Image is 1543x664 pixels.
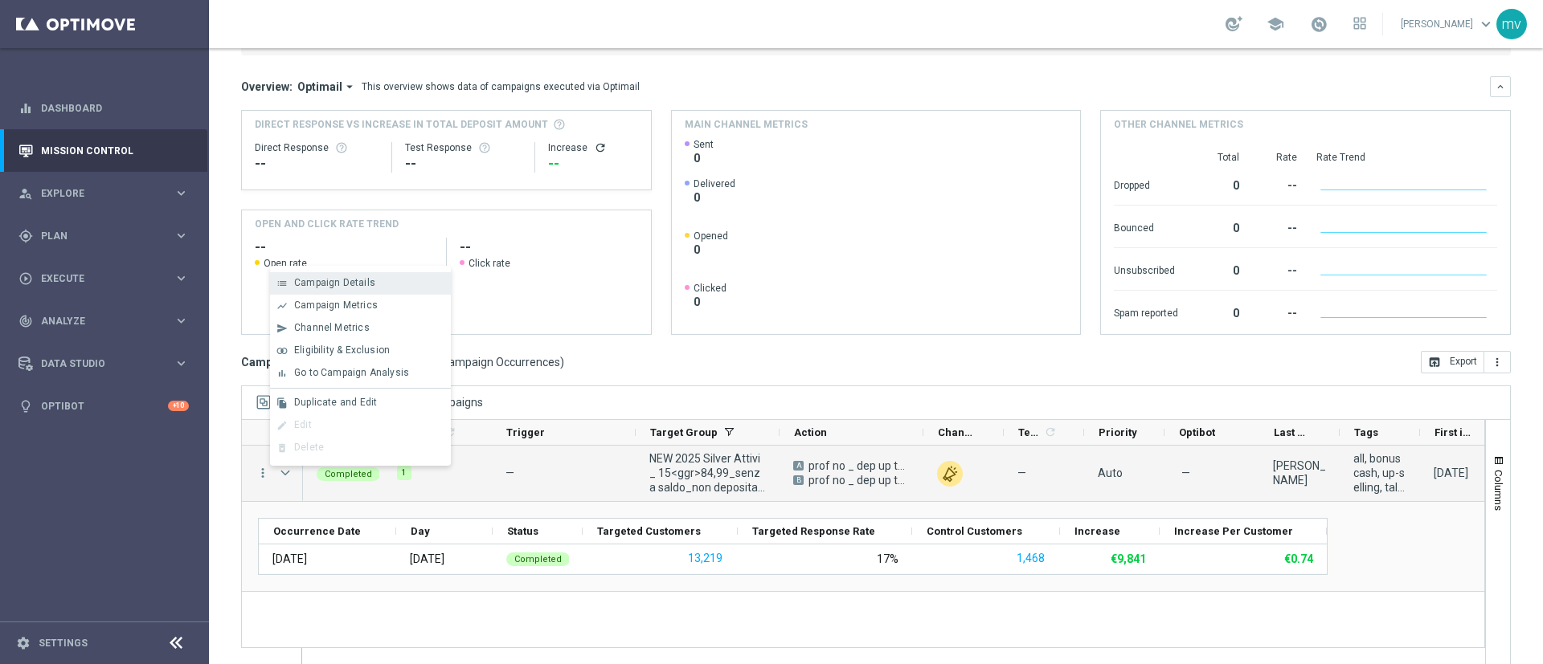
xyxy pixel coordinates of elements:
button: Optimail arrow_drop_down [293,79,362,94]
span: Analyze [41,316,174,326]
div: Bounced [1114,214,1178,239]
span: Channel Metrics [294,322,370,333]
div: This overview shows data of campaigns executed via Optimail [362,79,640,94]
i: keyboard_arrow_right [174,228,189,243]
h2: -- [460,238,638,257]
span: Data Studio [41,359,174,369]
div: Rate [1259,151,1297,164]
i: keyboard_arrow_right [174,271,189,286]
button: refresh [594,141,607,154]
div: Test Response [405,141,522,154]
span: Tags [1354,426,1378,438]
i: gps_fixed [18,229,33,243]
h2: -- [255,238,433,257]
colored-tag: Completed [317,466,380,481]
div: 0 [1197,256,1239,282]
button: join_inner Eligibility & Exclusion [270,340,451,362]
i: refresh [1044,426,1057,438]
i: join_inner [276,345,288,356]
p: €0.74 [1284,552,1313,566]
a: [PERSON_NAME]keyboard_arrow_down [1399,12,1496,36]
div: equalizer Dashboard [18,102,190,115]
span: Sent [694,138,714,151]
div: Data Studio keyboard_arrow_right [18,357,190,370]
span: Channel [938,426,976,438]
div: track_changes Analyze keyboard_arrow_right [18,315,190,328]
span: Optibot [1179,426,1215,438]
div: Optibot [18,385,189,427]
span: Click rate [469,257,510,270]
span: Targeted Customers [597,525,701,537]
span: prof no _ dep up to 50€ [808,458,910,473]
div: 0 [1197,299,1239,324]
span: Duplicate and Edit [294,397,377,408]
i: track_changes [18,314,33,328]
span: Opened [694,230,728,242]
colored-tag: Completed [506,551,570,566]
div: -- [1259,171,1297,197]
button: person_search Explore keyboard_arrow_right [18,187,190,200]
div: lightbulb Optibot +10 [18,400,190,413]
div: Plan [18,229,174,243]
div: Rate Trend [1316,151,1497,164]
span: Plan [41,231,174,241]
div: -- [1259,214,1297,239]
span: Target Group [650,426,718,438]
span: Explore [41,189,174,198]
span: Control Customers [927,525,1022,537]
span: Optimail [297,79,342,94]
a: Optibot [41,385,168,427]
button: 13,219 [686,548,724,568]
div: -- [548,154,637,173]
i: keyboard_arrow_right [174,313,189,328]
button: open_in_browser Export [1421,351,1484,373]
i: file_copy [276,397,288,409]
i: keyboard_arrow_right [174,185,189,201]
button: gps_fixed Plan keyboard_arrow_right [18,230,190,242]
i: play_circle_outline [18,271,33,286]
button: more_vert [256,466,270,480]
span: A [793,461,804,471]
button: play_circle_outline Execute keyboard_arrow_right [18,272,190,285]
div: -- [1259,256,1297,282]
div: 1 [397,466,411,480]
div: Unsubscribed [1114,256,1178,282]
h3: Overview: [241,79,293,94]
span: 0 [694,242,728,257]
span: Increase Per Customer [1174,525,1293,537]
button: 1,468 [1015,548,1046,568]
span: — [505,466,514,479]
div: 04 Jun 2025, Wednesday [1434,466,1468,480]
button: keyboard_arrow_down [1490,76,1511,97]
i: show_chart [276,300,288,312]
span: Increase [1074,525,1120,537]
button: send Channel Metrics [270,317,451,340]
p: €9,841 [1111,552,1146,566]
div: -- [405,154,522,173]
h4: Main channel metrics [685,117,808,132]
span: school [1267,15,1284,33]
span: 0 [694,295,726,309]
div: mv [1496,9,1527,39]
span: ) [560,355,564,369]
button: show_chart Campaign Metrics [270,295,451,317]
button: file_copy Duplicate and Edit [270,392,451,414]
button: bar_chart Go to Campaign Analysis [270,362,451,385]
span: Occurrence Date [273,525,361,537]
div: Spam reported [1114,299,1178,324]
span: Priority [1099,426,1137,438]
button: Mission Control [18,145,190,157]
i: lightbulb [18,399,33,413]
div: 17% [877,552,898,566]
span: Last Modified By [1274,426,1312,438]
span: Execute [41,274,174,283]
span: Day [411,525,430,537]
span: B [793,475,804,485]
div: Explore [18,186,174,201]
span: Templates [1018,426,1042,438]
